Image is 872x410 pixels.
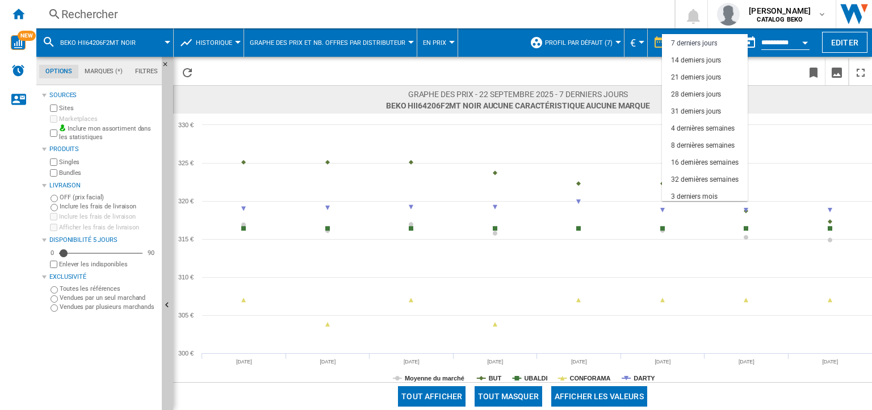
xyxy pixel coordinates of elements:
[671,107,721,116] div: 31 derniers jours
[671,39,717,48] div: 7 derniers jours
[671,73,721,82] div: 21 derniers jours
[671,124,735,133] div: 4 dernières semaines
[671,175,739,185] div: 32 dernières semaines
[671,192,718,202] div: 3 derniers mois
[671,90,721,99] div: 28 derniers jours
[671,158,739,168] div: 16 dernières semaines
[671,141,735,150] div: 8 dernières semaines
[671,56,721,65] div: 14 derniers jours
